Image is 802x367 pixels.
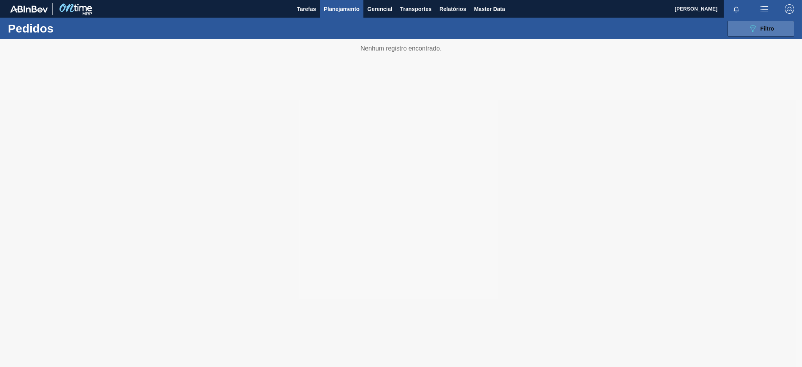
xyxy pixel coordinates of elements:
h1: Pedidos [8,24,126,33]
button: Notificações [724,4,749,14]
button: Filtro [728,21,794,36]
span: Tarefas [297,4,316,14]
span: Gerencial [367,4,392,14]
span: Master Data [474,4,505,14]
span: Planejamento [324,4,359,14]
img: Logout [785,4,794,14]
span: Filtro [760,25,774,32]
img: userActions [760,4,769,14]
img: TNhmsLtSVTkK8tSr43FrP2fwEKptu5GPRR3wAAAABJRU5ErkJggg== [10,5,48,13]
span: Relatórios [439,4,466,14]
span: Transportes [400,4,432,14]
